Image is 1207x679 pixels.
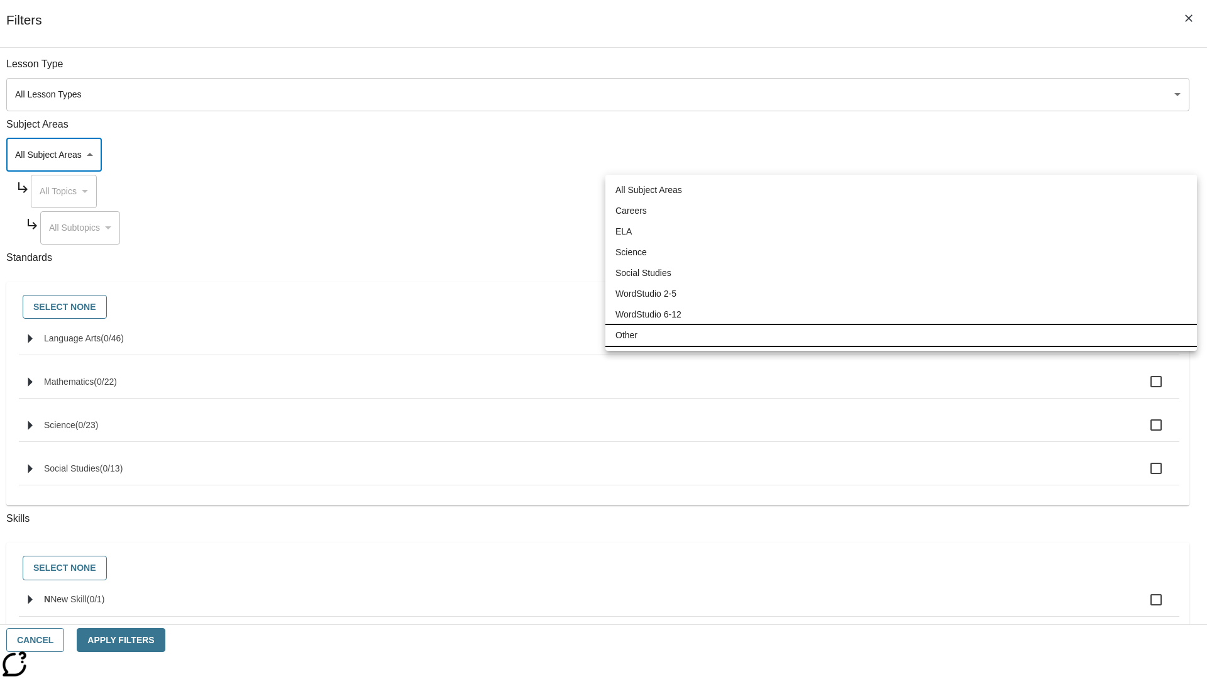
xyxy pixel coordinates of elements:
li: WordStudio 6-12 [605,304,1197,325]
li: All Subject Areas [605,180,1197,201]
ul: Select a Subject Area [605,175,1197,351]
li: Science [605,242,1197,263]
li: WordStudio 2-5 [605,284,1197,304]
li: Other [605,325,1197,346]
li: ELA [605,221,1197,242]
li: Social Studies [605,263,1197,284]
li: Careers [605,201,1197,221]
